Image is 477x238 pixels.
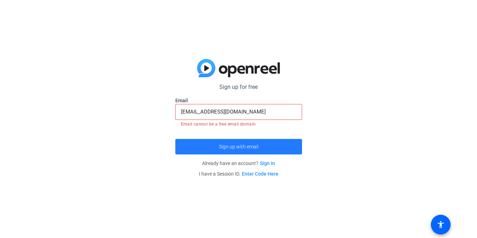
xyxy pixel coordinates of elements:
span: Already have an account? [202,160,275,166]
button: Sign up with email [175,139,302,154]
a: Enter Code Here [242,171,278,177]
p: Sign up for free [175,83,302,91]
img: blue-gradient.svg [197,59,280,77]
mat-icon: accessibility [437,220,445,229]
span: I have a Session ID. [199,171,278,177]
input: Enter Email Address [181,108,296,116]
mat-error: Email cannot be a free email domain [181,120,296,128]
a: Sign in [260,160,275,166]
label: Email [175,97,302,104]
